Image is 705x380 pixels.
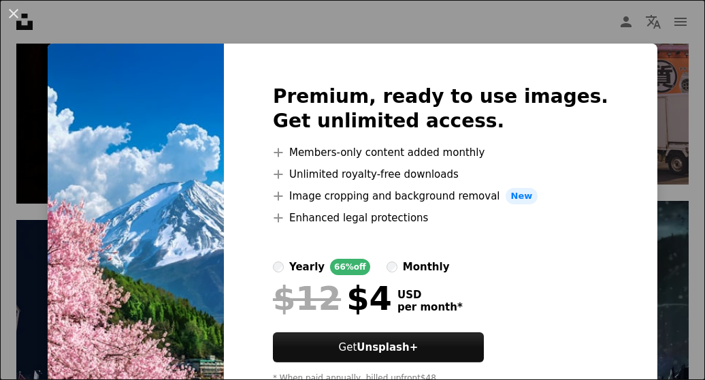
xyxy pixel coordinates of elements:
[357,341,418,353] strong: Unsplash+
[289,259,325,275] div: yearly
[387,262,397,272] input: monthly
[397,301,463,313] span: per month *
[273,281,392,316] div: $4
[273,166,608,183] li: Unlimited royalty-free downloads
[273,332,484,362] button: GetUnsplash+
[273,84,608,133] h2: Premium, ready to use images. Get unlimited access.
[273,188,608,204] li: Image cropping and background removal
[330,259,370,275] div: 66% off
[403,259,450,275] div: monthly
[397,289,463,301] span: USD
[506,188,538,204] span: New
[273,210,608,226] li: Enhanced legal protections
[273,281,341,316] span: $12
[273,262,284,272] input: yearly66%off
[273,144,608,161] li: Members-only content added monthly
